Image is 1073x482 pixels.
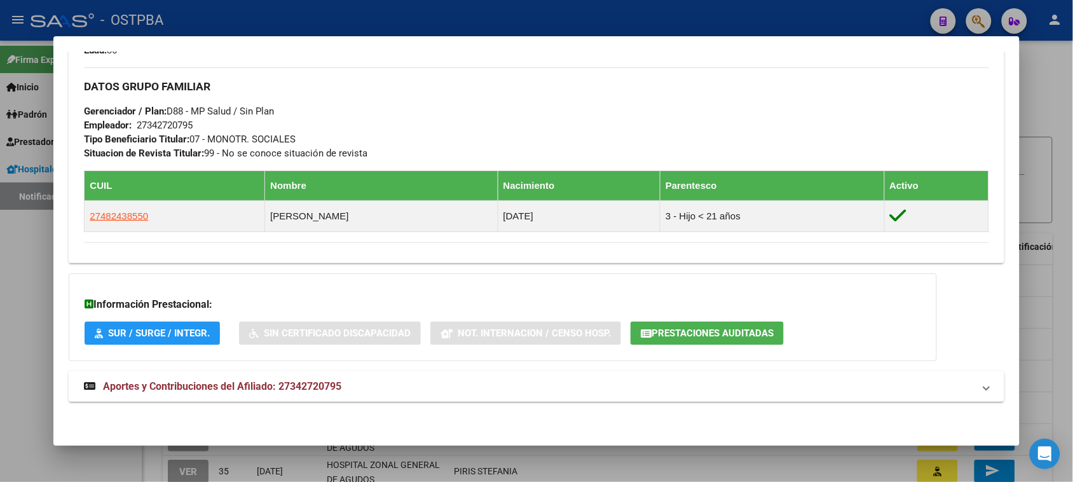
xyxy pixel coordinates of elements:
button: SUR / SURGE / INTEGR. [85,322,220,345]
strong: Situacion de Revista Titular: [84,148,204,159]
mat-expansion-panel-header: Aportes y Contribuciones del Afiliado: 27342720795 [69,371,1004,402]
th: Nombre [265,171,498,201]
span: Aportes y Contribuciones del Afiliado: 27342720795 [103,380,341,392]
span: Not. Internacion / Censo Hosp. [458,328,611,340]
h3: DATOS GRUPO FAMILIAR [84,79,988,93]
div: 27342720795 [137,118,193,132]
span: 99 - No se conoce situación de revista [84,148,367,159]
strong: Gerenciador / Plan: [84,106,167,117]
span: Sin Certificado Discapacidad [264,328,411,340]
th: CUIL [85,171,265,201]
span: Prestaciones Auditadas [652,328,774,340]
td: 3 - Hijo < 21 años [660,201,884,232]
span: D88 - MP Salud / Sin Plan [84,106,274,117]
strong: Tipo Beneficiario Titular: [84,134,189,145]
span: 27482438550 [90,210,148,221]
th: Activo [884,171,988,201]
th: Parentesco [660,171,884,201]
th: Nacimiento [498,171,660,201]
span: 07 - MONOTR. SOCIALES [84,134,296,145]
strong: Empleador: [84,120,132,131]
button: Not. Internacion / Censo Hosp. [430,322,621,345]
span: SUR / SURGE / INTEGR. [108,328,210,340]
td: [PERSON_NAME] [265,201,498,232]
button: Sin Certificado Discapacidad [239,322,421,345]
div: Open Intercom Messenger [1030,439,1060,469]
td: [DATE] [498,201,660,232]
h3: Información Prestacional: [85,297,921,312]
button: Prestaciones Auditadas [631,322,784,345]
